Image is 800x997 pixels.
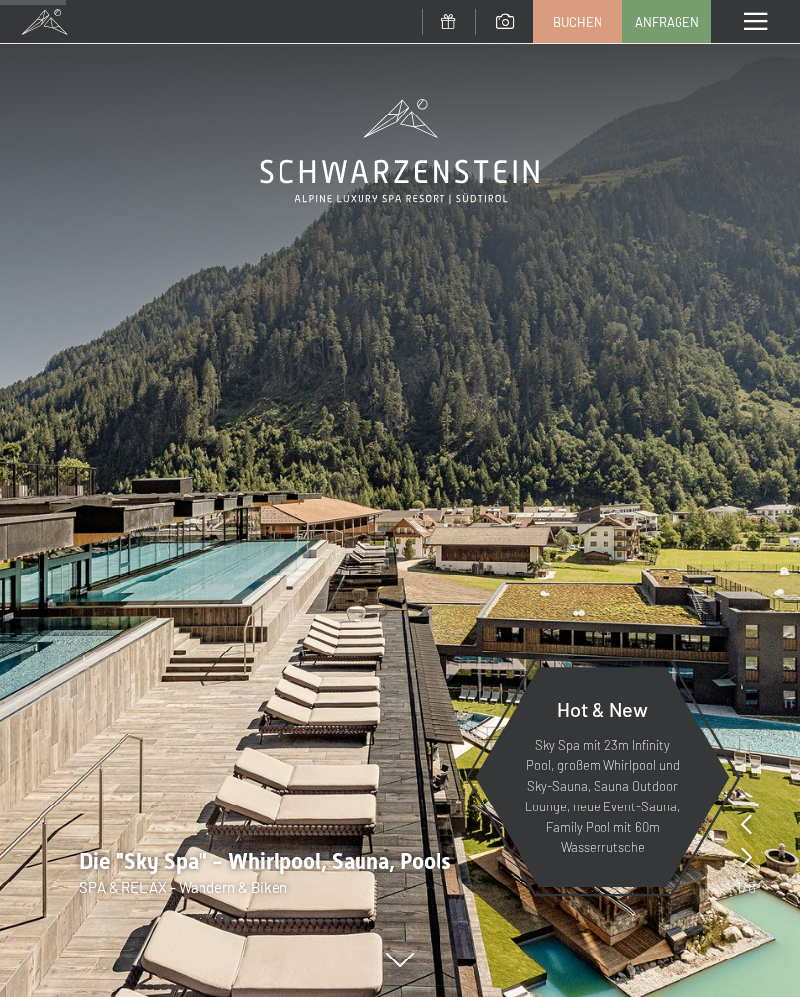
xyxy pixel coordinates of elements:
[557,697,648,721] span: Hot & New
[474,666,731,888] a: Hot & New Sky Spa mit 23m Infinity Pool, großem Whirlpool und Sky-Sauna, Sauna Outdoor Lounge, ne...
[553,13,602,31] span: Buchen
[742,877,748,898] span: /
[79,849,451,874] span: Die "Sky Spa" - Whirlpool, Sauna, Pools
[635,13,699,31] span: Anfragen
[79,879,287,896] span: SPA & RELAX - Wandern & Biken
[736,877,742,898] span: 1
[623,1,710,42] a: Anfragen
[534,1,621,42] a: Buchen
[523,735,681,859] p: Sky Spa mit 23m Infinity Pool, großem Whirlpool und Sky-Sauna, Sauna Outdoor Lounge, neue Event-S...
[748,877,756,898] span: 8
